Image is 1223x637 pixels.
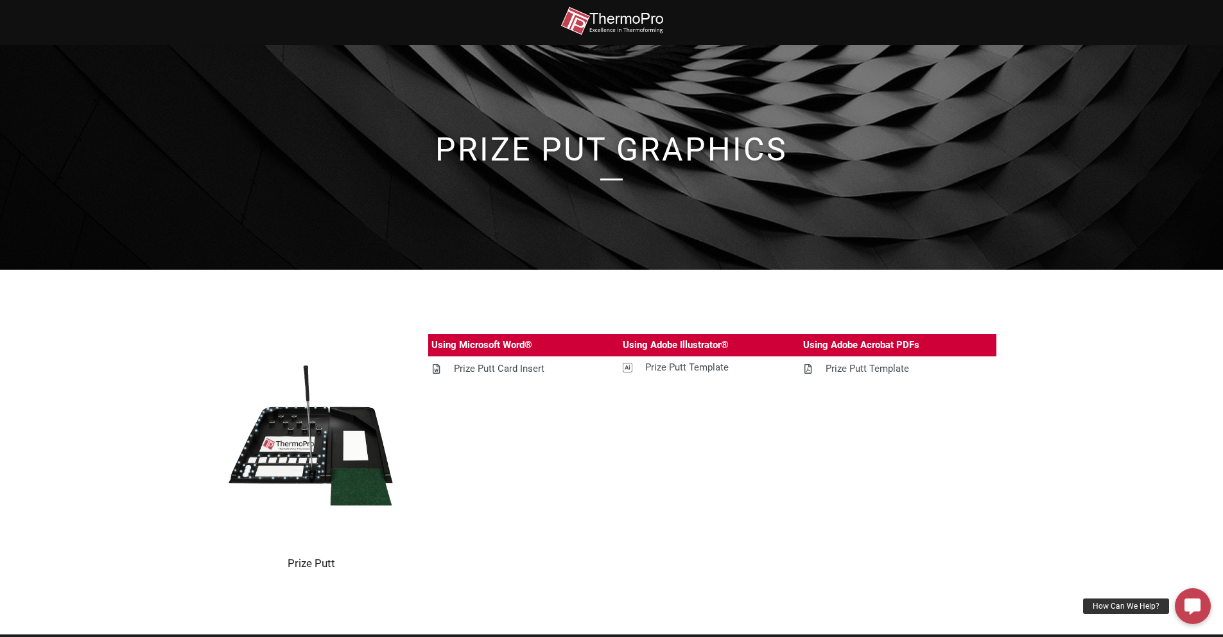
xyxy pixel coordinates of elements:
[826,361,909,377] div: Prize Putt Template
[1175,588,1211,624] a: How Can We Help?
[620,356,800,379] a: Prize Putt Template
[803,337,919,353] div: Using Adobe Acrobat PDFs
[454,361,544,377] div: Prize Putt Card Insert
[431,337,532,353] div: Using Microsoft Word®
[246,134,978,166] h1: Prize Put Graphics
[428,358,620,380] a: Prize Putt Card Insert
[560,6,663,35] img: thermopro-logo-non-iso
[227,556,396,570] h2: Prize Putt
[623,337,729,353] div: Using Adobe Illustrator®
[1083,598,1169,614] div: How Can We Help?
[645,360,729,376] div: Prize Putt Template
[800,358,996,380] a: Prize Putt Template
